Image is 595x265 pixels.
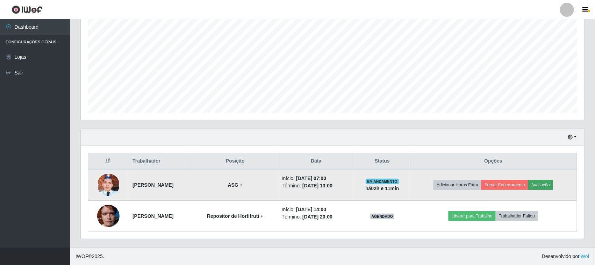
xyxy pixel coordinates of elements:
[282,213,351,221] li: Término:
[355,153,410,170] th: Status
[433,180,481,190] button: Adicionar Horas Extra
[302,183,332,188] time: [DATE] 13:00
[542,253,589,260] span: Desenvolvido por
[296,176,326,181] time: [DATE] 07:00
[278,153,355,170] th: Data
[296,207,326,212] time: [DATE] 14:00
[410,153,577,170] th: Opções
[365,186,399,191] strong: há 02 h e 11 min
[97,160,120,210] img: 1756827085438.jpeg
[366,179,399,184] span: EM ANDAMENTO
[449,211,496,221] button: Liberar para Trabalho
[282,182,351,189] li: Término:
[282,175,351,182] li: Início:
[132,213,173,219] strong: [PERSON_NAME]
[128,153,193,170] th: Trabalhador
[97,201,120,231] img: 1754441632912.jpeg
[228,182,243,188] strong: ASG +
[193,153,278,170] th: Posição
[76,253,104,260] span: © 2025 .
[12,5,43,14] img: CoreUI Logo
[132,182,173,188] strong: [PERSON_NAME]
[302,214,332,220] time: [DATE] 20:00
[282,206,351,213] li: Início:
[580,253,589,259] a: iWof
[76,253,88,259] span: IWOF
[370,214,395,219] span: AGENDADO
[528,180,553,190] button: Avaliação
[207,213,263,219] strong: Repositor de Hortifruti +
[481,180,528,190] button: Forçar Encerramento
[496,211,538,221] button: Trabalhador Faltou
